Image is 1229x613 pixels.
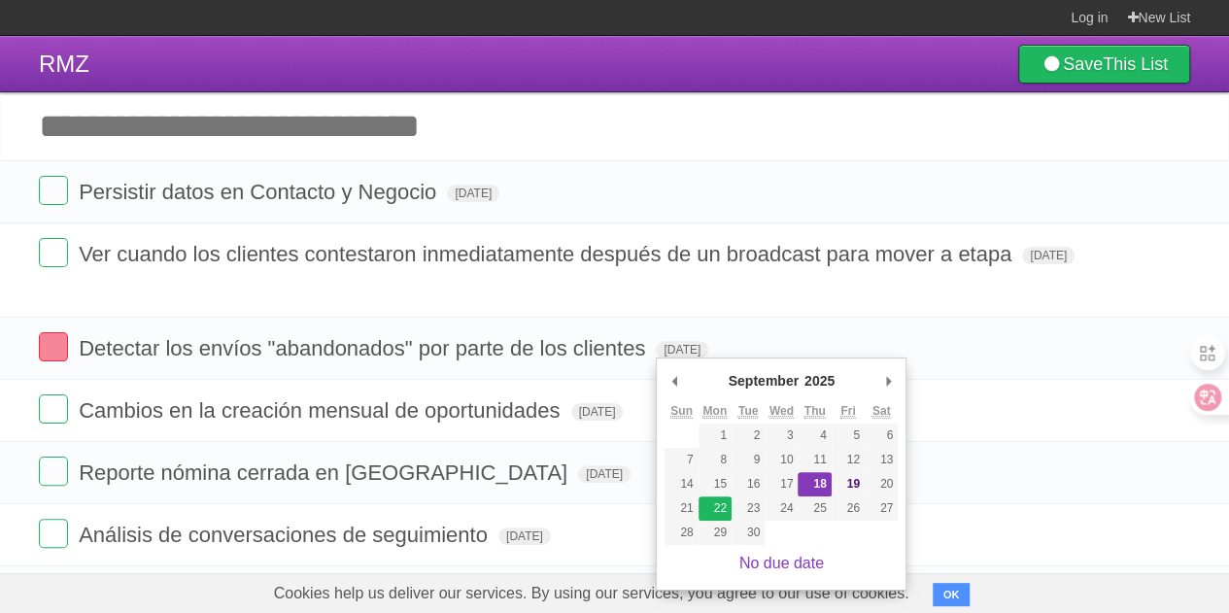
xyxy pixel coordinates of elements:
[702,404,727,419] abbr: Monday
[798,448,831,472] button: 11
[726,366,802,395] div: September
[665,366,684,395] button: Previous Month
[447,185,499,202] span: [DATE]
[670,404,693,419] abbr: Sunday
[798,424,831,448] button: 4
[39,238,68,267] label: Done
[79,180,441,204] span: Persistir datos en Contacto y Negocio
[578,465,631,483] span: [DATE]
[739,555,824,571] a: No due date
[765,424,798,448] button: 3
[665,472,698,496] button: 14
[656,341,708,358] span: [DATE]
[665,448,698,472] button: 7
[498,528,551,545] span: [DATE]
[765,496,798,521] button: 24
[865,472,898,496] button: 20
[832,472,865,496] button: 19
[1018,45,1190,84] a: SaveThis List
[39,51,89,77] span: RMZ
[865,496,898,521] button: 27
[865,448,898,472] button: 13
[39,332,68,361] label: Done
[255,574,929,613] span: Cookies help us deliver our services. By using our services, you agree to our use of cookies.
[765,472,798,496] button: 17
[802,366,837,395] div: 2025
[79,336,650,360] span: Detectar los envíos "abandonados" por parte de los clientes
[79,242,1016,266] span: Ver cuando los clientes contestaron inmediatamente después de un broadcast para mover a etapa
[571,403,624,421] span: [DATE]
[665,521,698,545] button: 28
[699,448,732,472] button: 8
[798,472,831,496] button: 18
[732,448,765,472] button: 9
[933,583,971,606] button: OK
[832,424,865,448] button: 5
[39,394,68,424] label: Done
[699,496,732,521] button: 22
[732,496,765,521] button: 23
[1022,247,1075,264] span: [DATE]
[79,398,564,423] span: Cambios en la creación mensual de oportunidades
[79,523,493,547] span: Análisis de conversaciones de seguimiento
[699,521,732,545] button: 29
[1103,54,1168,74] b: This List
[39,519,68,548] label: Done
[665,496,698,521] button: 21
[732,521,765,545] button: 30
[39,176,68,205] label: Done
[765,448,798,472] button: 10
[79,460,572,485] span: Reporte nómina cerrada en [GEOGRAPHIC_DATA]
[732,424,765,448] button: 2
[840,404,855,419] abbr: Friday
[872,404,891,419] abbr: Saturday
[804,404,826,419] abbr: Thursday
[798,496,831,521] button: 25
[769,404,794,419] abbr: Wednesday
[699,424,732,448] button: 1
[878,366,898,395] button: Next Month
[699,472,732,496] button: 15
[865,424,898,448] button: 6
[732,472,765,496] button: 16
[832,496,865,521] button: 26
[738,404,758,419] abbr: Tuesday
[39,457,68,486] label: Done
[832,448,865,472] button: 12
